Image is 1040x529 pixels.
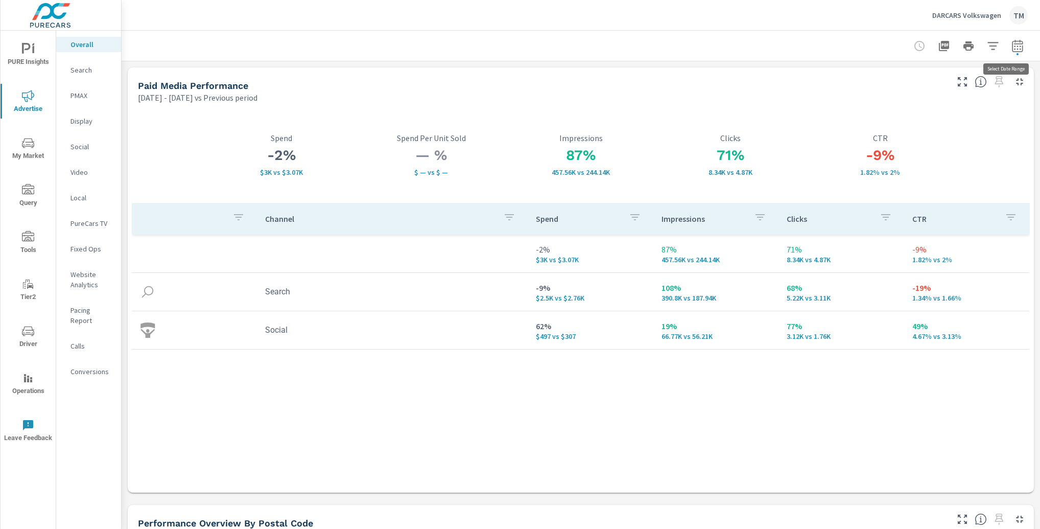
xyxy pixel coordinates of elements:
p: 77% [787,320,895,332]
p: Impressions [506,133,656,143]
p: $3,000 vs $3,070 [536,256,645,264]
p: Fixed Ops [70,244,113,254]
td: Search [257,279,528,305]
h3: — % [357,147,506,164]
div: PMAX [56,88,121,103]
h3: -9% [806,147,955,164]
p: Spend Per Unit Sold [357,133,506,143]
div: Social [56,139,121,154]
p: 1.82% vs 2% [912,256,1021,264]
span: Tools [4,231,53,256]
p: PureCars TV [70,218,113,228]
p: $3,000 vs $3,070 [207,168,357,176]
p: 49% [912,320,1021,332]
span: Query [4,184,53,209]
div: Calls [56,338,121,354]
p: Channel [265,214,495,224]
p: Social [70,142,113,152]
p: 3,119 vs 1,761 [787,332,895,340]
div: Website Analytics [56,267,121,292]
h3: 71% [656,147,806,164]
span: Driver [4,325,53,350]
p: 68% [787,282,895,294]
p: Website Analytics [70,269,113,290]
p: -2% [536,243,645,256]
div: TM [1009,6,1028,25]
p: Overall [70,39,113,50]
div: PureCars TV [56,216,121,231]
span: Leave Feedback [4,419,53,444]
td: Social [257,317,528,343]
p: Local [70,193,113,203]
div: Video [56,165,121,180]
p: 8,342 vs 4,873 [787,256,895,264]
button: Minimize Widget [1011,511,1028,527]
p: 66,765 vs 56,208 [661,332,770,340]
p: Pacing Report [70,305,113,326]
h5: Paid Media Performance [138,80,248,91]
p: 457,564 vs 244,144 [506,168,656,176]
div: Pacing Report [56,303,121,328]
div: nav menu [1,31,56,454]
p: Impressions [661,214,746,224]
button: Make Fullscreen [954,511,971,527]
p: Calls [70,341,113,351]
p: $2,503 vs $2,763 [536,294,645,302]
p: -9% [536,282,645,294]
span: Understand performance data by postal code. Individual postal codes can be selected and expanded ... [975,513,987,525]
p: DARCARS Volkswagen [932,11,1001,20]
div: Search [56,62,121,78]
p: [DATE] - [DATE] vs Previous period [138,91,257,104]
h3: -2% [207,147,357,164]
span: Tier2 [4,278,53,303]
span: My Market [4,137,53,162]
p: PMAX [70,90,113,101]
p: Video [70,167,113,177]
p: Conversions [70,366,113,377]
p: CTR [806,133,955,143]
h5: Performance Overview By Postal Code [138,518,313,528]
p: Spend [536,214,620,224]
p: 1.82% vs 2% [806,168,955,176]
img: icon-search.svg [140,284,155,300]
span: PURE Insights [4,43,53,68]
div: Conversions [56,364,121,379]
p: 71% [787,243,895,256]
span: Select a preset date range to save this widget [991,511,1007,527]
p: 62% [536,320,645,332]
p: 1.34% vs 1.66% [912,294,1021,302]
p: -9% [912,243,1021,256]
div: Display [56,113,121,129]
span: Understand performance metrics over the selected time range. [975,76,987,88]
p: 4.67% vs 3.13% [912,332,1021,340]
button: Make Fullscreen [954,74,971,90]
p: Clicks [787,214,871,224]
h3: 87% [506,147,656,164]
p: -19% [912,282,1021,294]
p: 390,799 vs 187,936 [661,294,770,302]
p: $ — vs $ — [357,168,506,176]
p: 457,564 vs 244,144 [661,256,770,264]
span: Advertise [4,90,53,115]
p: 19% [661,320,770,332]
p: Clicks [656,133,806,143]
p: CTR [912,214,997,224]
p: Spend [207,133,357,143]
div: Overall [56,37,121,52]
p: Display [70,116,113,126]
p: $497 vs $307 [536,332,645,340]
div: Fixed Ops [56,241,121,257]
p: 108% [661,282,770,294]
p: Search [70,65,113,75]
img: icon-social.svg [140,323,155,338]
p: 5,223 vs 3,112 [787,294,895,302]
p: 87% [661,243,770,256]
div: Local [56,190,121,205]
span: Operations [4,372,53,397]
p: 8,342 vs 4,873 [656,168,806,176]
